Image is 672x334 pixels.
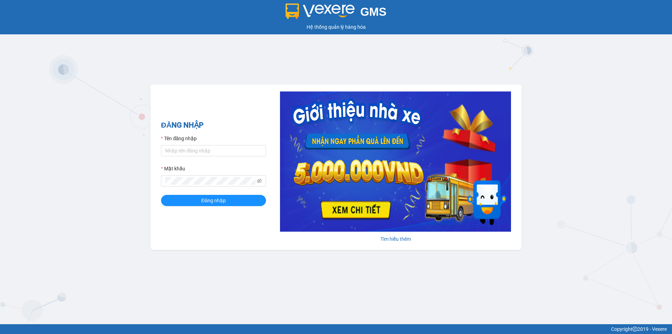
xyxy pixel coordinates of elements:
input: Tên đăng nhập [161,145,266,156]
span: copyright [632,327,637,332]
button: Đăng nhập [161,195,266,206]
div: Tìm hiểu thêm [280,235,511,243]
div: Hệ thống quản lý hàng hóa [2,23,670,31]
a: GMS [286,11,387,16]
input: Mật khẩu [165,177,255,185]
img: banner-0 [280,91,511,232]
h2: ĐĂNG NHẬP [161,120,266,131]
div: Copyright 2019 - Vexere [5,325,667,333]
span: eye-invisible [257,178,262,183]
img: logo 2 [286,4,355,19]
span: GMS [360,5,386,18]
label: Mật khẩu [161,165,185,172]
span: Đăng nhập [201,197,226,204]
label: Tên đăng nhập [161,135,197,142]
